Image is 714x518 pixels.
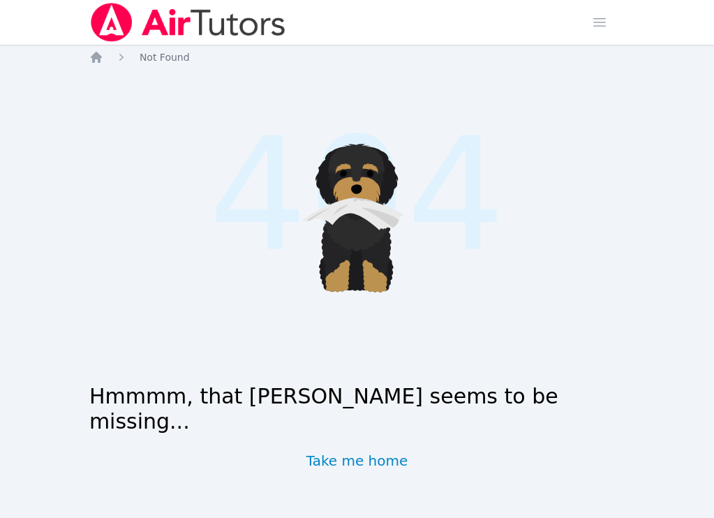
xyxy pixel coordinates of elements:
nav: Breadcrumb [89,50,625,64]
img: Air Tutors [89,3,287,42]
h1: Hmmmm, that [PERSON_NAME] seems to be missing... [89,384,625,434]
a: Take me home [306,451,408,471]
span: Not Found [140,52,190,63]
span: 404 [209,78,505,311]
a: Not Found [140,50,190,64]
